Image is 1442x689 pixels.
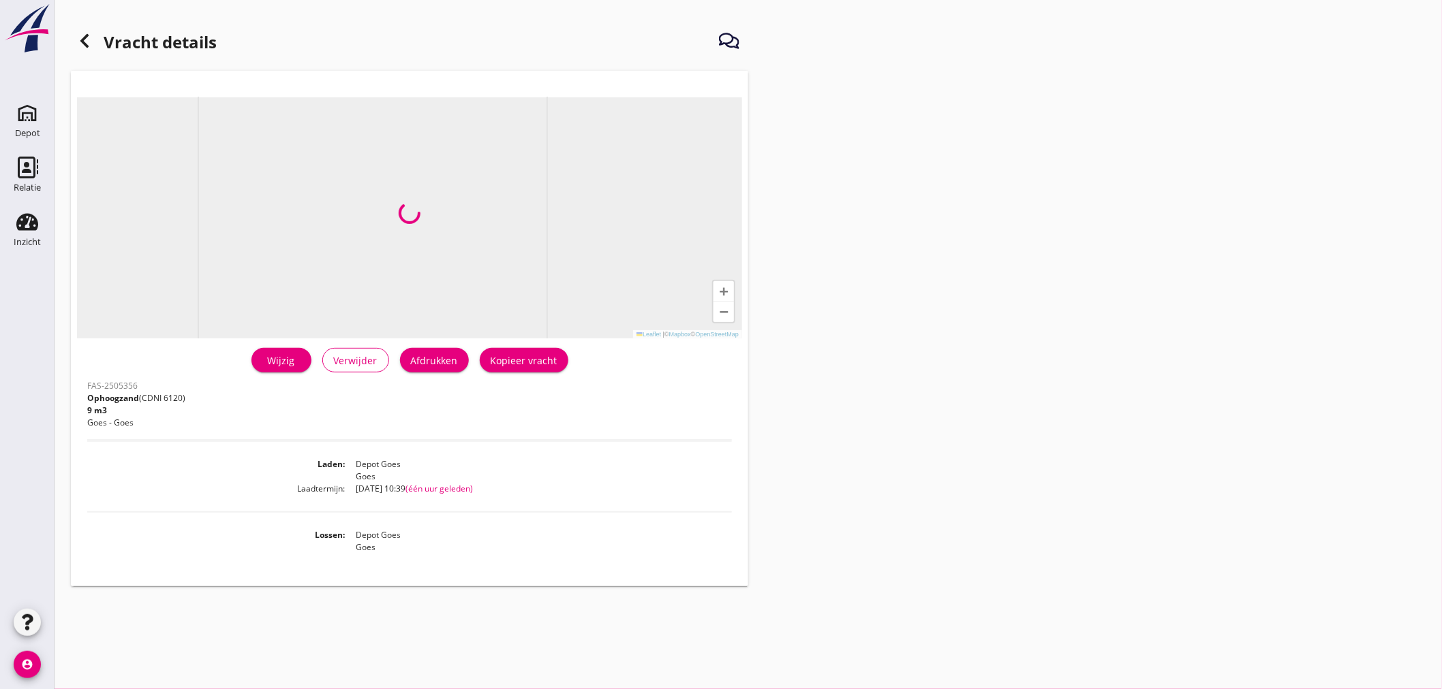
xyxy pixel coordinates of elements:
div: Wijzig [262,353,301,368]
p: 9 m3 [87,404,185,417]
div: Verwijder [334,353,378,368]
h1: Vracht details [71,27,217,60]
span: − [720,303,728,320]
span: | [663,331,664,338]
a: Wijzig [251,348,311,372]
div: Depot [15,129,40,138]
dd: Depot Goes Goes [345,529,732,554]
div: Inzicht [14,238,41,246]
a: Zoom out [714,302,734,322]
dd: Depot Goes Goes [345,458,732,483]
dt: Lossen [87,529,345,554]
dt: Laadtermijn [87,483,345,495]
div: Kopieer vracht [491,353,557,368]
div: © © [633,330,742,339]
div: Afdrukken [411,353,458,368]
dd: [DATE] 10:39 [345,483,732,495]
a: OpenStreetMap [695,331,739,338]
img: logo-small.a267ee39.svg [3,3,52,54]
a: Zoom in [714,281,734,302]
span: Ophoogzand [87,392,139,404]
a: Leaflet [636,331,661,338]
a: Mapbox [669,331,691,338]
button: Afdrukken [400,348,469,372]
i: account_circle [14,651,41,678]
button: Kopieer vracht [480,348,568,372]
p: (CDNI 6120) [87,392,185,404]
dt: Laden [87,458,345,483]
button: Verwijder [322,348,389,372]
p: Goes - Goes [87,417,185,429]
span: FAS-2505356 [87,380,138,391]
div: Relatie [14,183,41,192]
span: + [720,283,728,300]
span: (één uur geleden) [405,483,473,494]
